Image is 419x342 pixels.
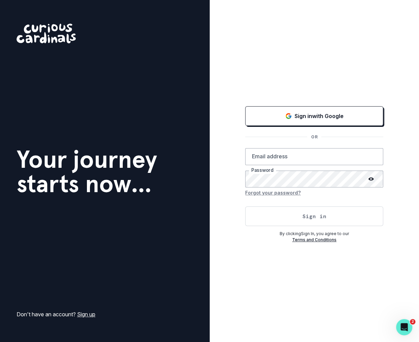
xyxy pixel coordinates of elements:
[17,147,157,196] h1: Your journey starts now...
[410,319,415,324] span: 2
[245,106,383,126] button: Sign in with Google (GSuite)
[292,237,336,242] a: Terms and Conditions
[245,187,301,198] button: Forgot your password?
[295,112,344,120] p: Sign in with Google
[77,311,95,318] a: Sign up
[307,134,321,140] p: OR
[17,24,76,43] img: Curious Cardinals Logo
[245,206,383,226] button: Sign in
[17,310,95,318] p: Don't have an account?
[245,231,383,237] p: By clicking Sign In , you agree to our
[396,319,412,335] iframe: Intercom live chat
